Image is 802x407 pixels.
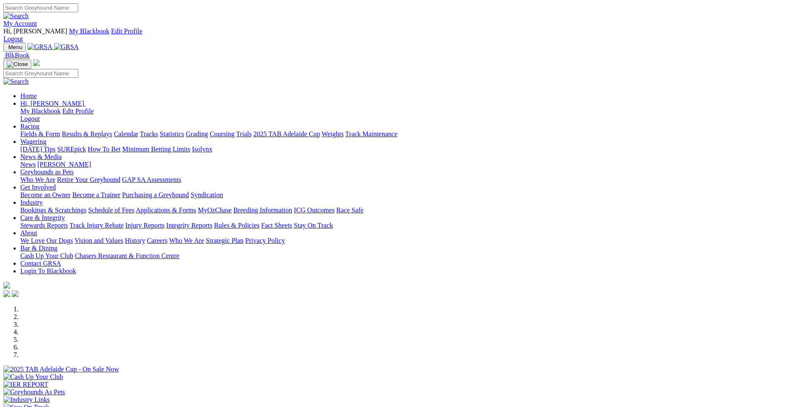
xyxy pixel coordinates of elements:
a: Get Involved [20,184,56,191]
a: Care & Integrity [20,214,65,221]
a: Track Maintenance [345,130,397,137]
img: logo-grsa-white.png [3,282,10,289]
a: [PERSON_NAME] [37,161,91,168]
a: Results & Replays [62,130,112,137]
a: Vision and Values [74,237,123,244]
div: Get Involved [20,191,799,199]
a: ICG Outcomes [294,206,334,214]
img: facebook.svg [3,290,10,297]
img: 2025 TAB Adelaide Cup - On Sale Now [3,366,119,373]
a: [DATE] Tips [20,146,55,153]
input: Search [3,3,78,12]
span: BlkBook [5,52,30,59]
a: Edit Profile [63,107,94,115]
a: My Blackbook [69,27,109,35]
a: Who We Are [169,237,204,244]
a: Schedule of Fees [88,206,134,214]
a: Track Injury Rebate [69,222,123,229]
a: Grading [186,130,208,137]
a: Industry [20,199,43,206]
a: Hi, [PERSON_NAME] [20,100,86,107]
a: Privacy Policy [245,237,285,244]
a: Logout [3,35,23,42]
div: News & Media [20,161,799,168]
div: Hi, [PERSON_NAME] [20,107,799,123]
a: MyOzChase [198,206,232,214]
input: Search [3,69,78,78]
a: Weights [322,130,344,137]
img: Search [3,78,29,85]
button: Toggle navigation [3,43,26,52]
a: Become a Trainer [72,191,120,198]
img: Industry Links [3,396,50,404]
div: Bar & Dining [20,252,799,260]
a: Race Safe [336,206,363,214]
a: Greyhounds as Pets [20,168,74,176]
a: How To Bet [88,146,121,153]
div: Racing [20,130,799,138]
a: Stay On Track [294,222,333,229]
a: Calendar [114,130,138,137]
img: Greyhounds As Pets [3,388,65,396]
a: 2025 TAB Adelaide Cup [253,130,320,137]
div: Wagering [20,146,799,153]
img: GRSA [54,43,79,51]
a: Contact GRSA [20,260,61,267]
a: My Account [3,20,37,27]
img: Close [7,61,28,68]
a: Rules & Policies [214,222,260,229]
a: About [20,229,37,236]
a: Bookings & Scratchings [20,206,86,214]
a: Cash Up Your Club [20,252,73,259]
img: Cash Up Your Club [3,373,63,381]
a: SUREpick [57,146,86,153]
img: logo-grsa-white.png [33,59,40,66]
a: Tracks [140,130,158,137]
button: Toggle navigation [3,60,31,69]
a: Breeding Information [233,206,292,214]
a: Home [20,92,37,99]
a: History [125,237,145,244]
a: News [20,161,36,168]
a: Injury Reports [125,222,164,229]
a: Logout [20,115,40,122]
a: Coursing [210,130,235,137]
a: BlkBook [3,52,30,59]
a: Bar & Dining [20,245,57,252]
div: Industry [20,206,799,214]
a: News & Media [20,153,62,160]
a: Become an Owner [20,191,71,198]
a: Racing [20,123,39,130]
img: IER REPORT [3,381,48,388]
a: Who We Are [20,176,55,183]
a: Strategic Plan [206,237,244,244]
a: Minimum Betting Limits [122,146,190,153]
a: Applications & Forms [136,206,196,214]
a: Careers [147,237,167,244]
a: Purchasing a Greyhound [122,191,189,198]
div: Care & Integrity [20,222,799,229]
a: Statistics [160,130,184,137]
a: Retire Your Greyhound [57,176,120,183]
a: Fields & Form [20,130,60,137]
img: Search [3,12,29,20]
a: My Blackbook [20,107,61,115]
a: Wagering [20,138,47,145]
a: Chasers Restaurant & Function Centre [75,252,179,259]
a: GAP SA Assessments [122,176,181,183]
div: About [20,237,799,245]
div: My Account [3,27,799,43]
span: Hi, [PERSON_NAME] [3,27,67,35]
a: We Love Our Dogs [20,237,73,244]
a: Isolynx [192,146,212,153]
a: Stewards Reports [20,222,68,229]
div: Greyhounds as Pets [20,176,799,184]
a: Edit Profile [111,27,142,35]
a: Login To Blackbook [20,267,76,275]
a: Syndication [191,191,223,198]
a: Fact Sheets [261,222,292,229]
a: Integrity Reports [166,222,212,229]
span: Menu [8,44,22,50]
span: Hi, [PERSON_NAME] [20,100,84,107]
a: Trials [236,130,252,137]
